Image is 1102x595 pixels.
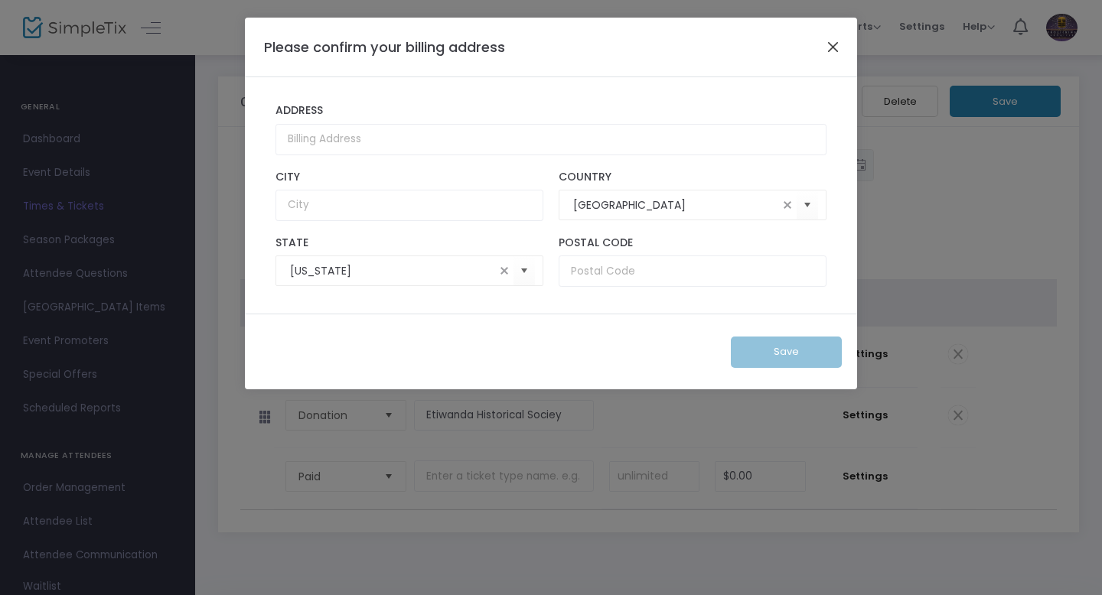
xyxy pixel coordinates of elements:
span: clear [495,262,514,280]
input: Postal Code [559,255,826,287]
span: clear [778,196,797,214]
button: Select [514,255,535,287]
label: Postal Code [559,236,826,250]
input: City [275,190,543,221]
label: State [275,236,543,250]
h4: Please confirm your billing address [264,37,505,57]
label: Country [559,171,826,184]
input: Billing Address [275,124,826,155]
label: Address [275,104,826,118]
input: Select Country [573,197,778,213]
button: Close [823,37,843,57]
label: City [275,171,543,184]
input: Select State [290,263,495,279]
button: Select [797,190,818,221]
